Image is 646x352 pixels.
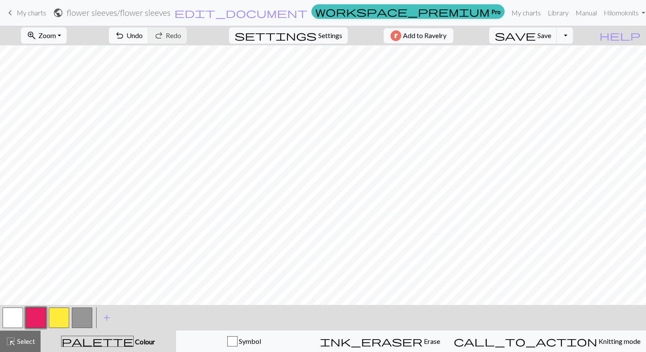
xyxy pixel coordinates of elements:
[5,7,15,19] span: keyboard_arrow_left
[176,331,312,352] button: Symbol
[174,7,308,19] span: edit_document
[448,331,646,352] button: Knitting mode
[53,7,63,19] span: public
[134,337,155,346] span: Colour
[495,30,536,41] span: save
[391,30,401,41] img: Ravelry
[454,335,597,347] span: call_to_action
[26,30,37,41] span: zoom_in
[238,337,261,345] span: Symbol
[489,27,557,44] button: Save
[423,337,440,345] span: Erase
[21,27,67,44] button: Zoom
[599,30,640,41] span: help
[102,312,112,324] span: add
[544,4,572,21] a: Library
[315,6,490,18] span: workspace_premium
[38,31,56,39] span: Zoom
[312,331,448,352] button: Erase
[597,337,640,345] span: Knitting mode
[235,30,317,41] span: settings
[229,27,348,44] button: SettingsSettings
[572,4,600,21] a: Manual
[384,28,453,43] button: Add to Ravelry
[318,30,342,41] span: Settings
[16,337,35,345] span: Select
[109,27,149,44] button: Undo
[235,30,317,41] i: Settings
[6,335,16,347] span: highlight_alt
[41,331,176,352] button: Colour
[126,31,143,39] span: Undo
[5,6,46,20] a: My charts
[537,31,551,39] span: Save
[62,335,133,347] span: palette
[115,30,125,41] span: undo
[67,8,170,18] h2: flower sleeves / flower sleeves
[403,30,446,41] span: Add to Ravelry
[508,4,544,21] a: My charts
[311,4,505,19] a: Pro
[17,9,46,17] span: My charts
[320,335,423,347] span: ink_eraser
